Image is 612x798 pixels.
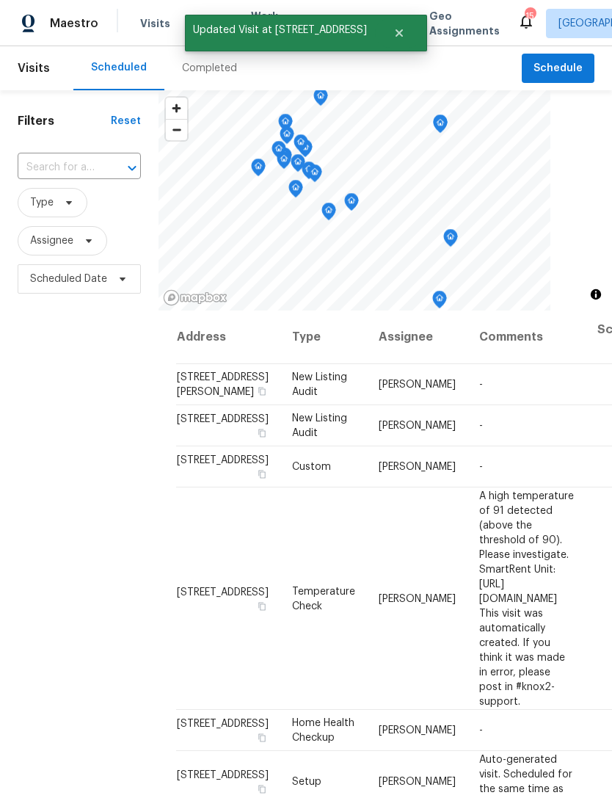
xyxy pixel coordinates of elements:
span: - [479,380,483,390]
div: Map marker [272,141,286,164]
th: Comments [467,311,586,364]
span: - [479,725,483,736]
button: Copy Address [255,731,269,744]
div: Map marker [432,291,447,313]
span: [PERSON_NAME] [379,462,456,472]
span: New Listing Audit [292,372,347,397]
span: [STREET_ADDRESS][PERSON_NAME] [177,372,269,397]
button: Close [375,18,423,48]
span: Temperature Check [292,586,355,611]
button: Copy Address [255,385,269,398]
span: Scheduled Date [30,272,107,286]
div: Map marker [313,88,328,111]
th: Type [280,311,367,364]
a: Mapbox homepage [163,289,227,306]
div: Map marker [433,115,448,138]
div: Map marker [294,134,308,157]
span: [PERSON_NAME] [379,380,456,390]
span: [STREET_ADDRESS] [177,719,269,729]
div: Map marker [251,159,266,181]
span: [STREET_ADDRESS] [177,455,269,465]
span: [PERSON_NAME] [379,421,456,431]
button: Zoom in [166,98,187,119]
div: Map marker [280,126,294,149]
span: New Listing Audit [292,413,347,438]
button: Toggle attribution [587,286,605,303]
span: Toggle attribution [591,286,600,302]
span: Custom [292,462,331,472]
span: Work Orders [251,9,288,38]
span: Visits [140,16,170,31]
th: Assignee [367,311,467,364]
span: Schedule [533,59,583,78]
span: Assignee [30,233,73,248]
button: Schedule [522,54,594,84]
span: [STREET_ADDRESS] [177,414,269,424]
span: A high temperature of 91 detected (above the threshold of 90). Please investigate. SmartRent Unit... [479,490,574,706]
th: Address [176,311,280,364]
span: [PERSON_NAME] [379,593,456,603]
div: Map marker [288,180,303,203]
span: Type [30,195,54,210]
span: Home Health Checkup [292,718,354,743]
div: Map marker [278,114,293,137]
button: Copy Address [255,782,269,795]
div: Reset [111,114,141,128]
button: Copy Address [255,427,269,440]
button: Copy Address [255,468,269,481]
div: Map marker [291,154,305,177]
canvas: Map [159,90,550,311]
div: Completed [182,61,237,76]
span: [PERSON_NAME] [379,725,456,736]
span: - [479,421,483,431]
span: Zoom out [166,120,187,140]
span: Updated Visit at [STREET_ADDRESS] [185,15,375,46]
span: [PERSON_NAME] [379,776,456,786]
span: Setup [292,776,321,786]
button: Copy Address [255,599,269,612]
div: Map marker [443,229,458,252]
span: Maestro [50,16,98,31]
span: Visits [18,52,50,84]
span: - [479,462,483,472]
div: Map marker [302,162,316,184]
span: Geo Assignments [429,9,500,38]
div: Map marker [433,115,448,137]
button: Open [122,158,142,178]
div: Map marker [344,193,359,216]
div: Map marker [307,164,322,187]
div: 15 [525,9,535,23]
input: Search for an address... [18,156,100,179]
div: Map marker [321,203,336,225]
button: Zoom out [166,119,187,140]
span: [STREET_ADDRESS] [177,587,269,597]
span: [STREET_ADDRESS] [177,769,269,780]
h1: Filters [18,114,111,128]
div: Scheduled [91,60,147,75]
